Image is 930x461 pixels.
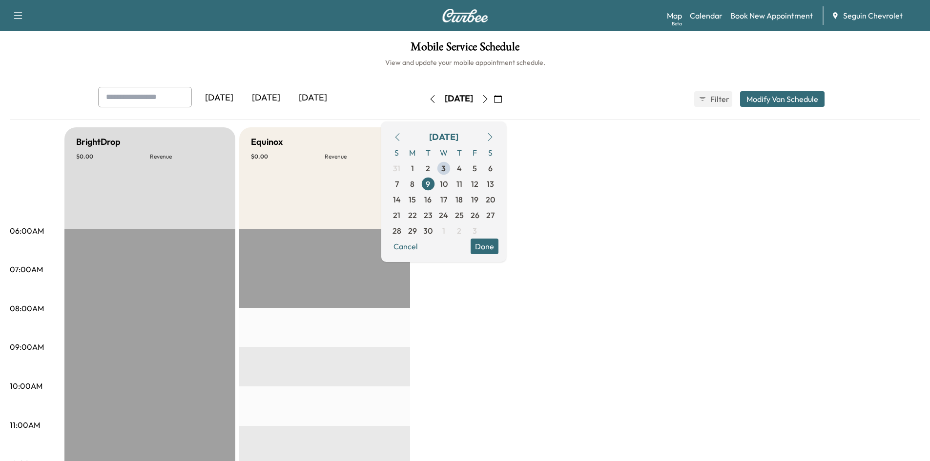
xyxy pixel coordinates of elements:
span: 20 [486,194,495,205]
h1: Mobile Service Schedule [10,41,920,58]
span: 4 [457,162,462,174]
span: 18 [455,194,463,205]
span: 28 [393,225,401,237]
h5: BrightDrop [76,135,121,149]
span: Seguin Chevrolet [843,10,903,21]
span: 7 [395,178,399,190]
a: Book New Appointment [730,10,813,21]
img: Curbee Logo [442,9,489,22]
span: 29 [408,225,417,237]
span: 22 [408,209,417,221]
button: Cancel [389,239,422,254]
span: 2 [426,162,430,174]
span: 27 [486,209,495,221]
span: 10 [440,178,448,190]
span: 8 [410,178,414,190]
span: T [420,145,436,160]
div: [DATE] [243,87,289,109]
span: 24 [439,209,448,221]
span: 17 [440,194,447,205]
span: 11 [456,178,462,190]
div: [DATE] [445,93,473,105]
span: 25 [455,209,464,221]
span: 30 [423,225,433,237]
span: 19 [471,194,478,205]
span: 3 [441,162,446,174]
span: 31 [393,162,400,174]
button: Done [471,239,498,254]
span: 15 [409,194,416,205]
span: S [483,145,498,160]
span: 2 [457,225,461,237]
p: Revenue [325,153,398,160]
span: 16 [424,194,432,205]
p: Revenue [150,153,224,160]
div: [DATE] [196,87,243,109]
h6: View and update your mobile appointment schedule. [10,58,920,67]
button: Filter [694,91,732,107]
span: F [467,145,483,160]
span: M [405,145,420,160]
a: MapBeta [667,10,682,21]
a: Calendar [690,10,723,21]
h5: Equinox [251,135,283,149]
p: 11:00AM [10,419,40,431]
span: 6 [488,162,493,174]
span: W [436,145,452,160]
p: 10:00AM [10,380,42,392]
span: 21 [393,209,400,221]
span: T [452,145,467,160]
p: 07:00AM [10,263,43,275]
p: $ 0.00 [76,153,150,160]
div: [DATE] [289,87,336,109]
span: 23 [424,209,433,221]
p: $ 0.00 [251,153,325,160]
p: 08:00AM [10,302,44,314]
p: 09:00AM [10,341,44,353]
span: 3 [473,225,477,237]
span: 26 [471,209,479,221]
span: 13 [487,178,494,190]
button: Modify Van Schedule [740,91,825,107]
p: 06:00AM [10,225,44,237]
div: [DATE] [429,130,458,144]
div: Beta [672,20,682,27]
span: 5 [473,162,477,174]
span: 1 [411,162,414,174]
span: 9 [426,178,430,190]
span: 12 [471,178,478,190]
span: Filter [710,93,728,105]
span: 14 [393,194,401,205]
span: 1 [442,225,445,237]
span: S [389,145,405,160]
